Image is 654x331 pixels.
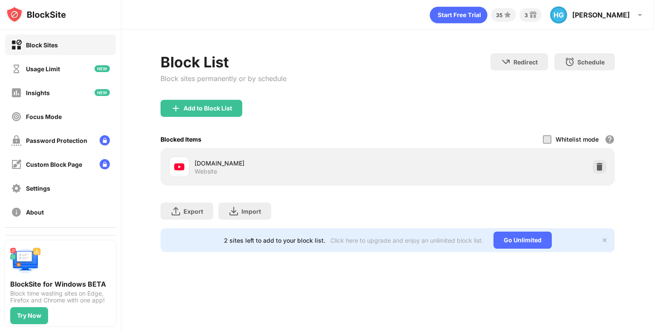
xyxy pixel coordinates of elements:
[513,58,538,66] div: Redirect
[174,162,184,172] img: favicons
[10,280,111,288] div: BlockSite for Windows BETA
[11,159,22,170] img: customize-block-page-off.svg
[184,105,232,112] div: Add to Block List
[11,64,22,74] img: time-usage-off.svg
[161,74,287,83] div: Block sites permanently or by schedule
[572,11,630,19] div: [PERSON_NAME]
[224,237,325,244] div: 2 sites left to add to your block list.
[11,183,22,194] img: settings-off.svg
[26,65,60,73] div: Usage Limit
[195,168,217,175] div: Website
[184,208,203,215] div: Export
[26,113,62,120] div: Focus Mode
[502,10,513,20] img: points-small.svg
[26,41,58,49] div: Block Sites
[100,159,110,169] img: lock-menu.svg
[95,65,110,72] img: new-icon.svg
[26,185,50,192] div: Settings
[17,312,41,319] div: Try Now
[100,135,110,145] img: lock-menu.svg
[26,161,82,168] div: Custom Block Page
[6,6,66,23] img: logo-blocksite.svg
[10,246,41,276] img: push-desktop.svg
[11,207,22,218] img: about-off.svg
[556,136,599,143] div: Whitelist mode
[195,159,387,168] div: [DOMAIN_NAME]
[95,89,110,96] img: new-icon.svg
[241,208,261,215] div: Import
[161,136,201,143] div: Blocked Items
[525,12,528,18] div: 3
[601,237,608,244] img: x-button.svg
[11,111,22,122] img: focus-off.svg
[26,89,50,96] div: Insights
[577,58,605,66] div: Schedule
[528,10,538,20] img: reward-small.svg
[26,209,44,216] div: About
[11,135,22,146] img: password-protection-off.svg
[550,6,567,23] div: HG
[161,53,287,71] div: Block List
[26,137,87,144] div: Password Protection
[11,40,22,50] img: block-on.svg
[496,12,502,18] div: 35
[11,87,22,98] img: insights-off.svg
[430,6,488,23] div: animation
[493,232,552,249] div: Go Unlimited
[330,237,483,244] div: Click here to upgrade and enjoy an unlimited block list.
[10,290,111,304] div: Block time wasting sites on Edge, Firefox and Chrome with one app!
